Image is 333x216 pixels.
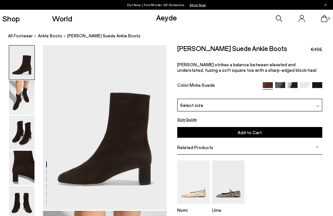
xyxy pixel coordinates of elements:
p: Nomi [177,207,210,213]
h2: [PERSON_NAME] Suede Ankle Boots [177,45,287,52]
a: Nomi Ruched Flats Nomi [177,199,210,213]
img: Nomi Ruched Flats [177,160,210,204]
p: Uma [212,207,245,213]
span: Select size [180,102,203,108]
span: 0 [327,17,331,20]
a: 0 [321,15,327,22]
span: ankle boots [38,33,62,38]
a: Aeyde [156,13,177,22]
a: Shop [2,15,20,22]
div: Color: [177,82,258,90]
img: Millie Suede Ankle Boots - Image 2 [9,81,34,115]
img: svg%3E [315,146,319,149]
span: [PERSON_NAME] Suede Ankle Boots [67,32,140,39]
a: All Footwear [8,32,33,39]
button: Size Guide [177,116,197,122]
span: Navigate to /collections/new-in [190,3,206,7]
a: Uma Mary-Janes Flats Uma [212,199,245,213]
span: Add to Cart [238,130,262,135]
span: €495 [311,46,322,53]
p: [PERSON_NAME] strikes a balance between elevated and understated, fusing a soft square toe with a... [177,62,322,73]
img: Millie Suede Ankle Boots - Image 1 [9,45,34,80]
img: Uma Mary-Janes Flats [212,160,245,204]
p: Out Now | Fall/Winter ‘25 Collection [127,2,206,8]
img: Millie Suede Ankle Boots - Image 3 [9,116,34,150]
span: Moka Suede [190,82,215,88]
a: ankle boots [38,32,62,39]
img: Millie Suede Ankle Boots - Image 4 [9,151,34,185]
span: Related Products [177,145,213,150]
button: Add to Cart [177,127,322,138]
a: World [52,15,72,22]
nav: breadcrumb [8,27,333,45]
img: svg%3E [316,105,319,108]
